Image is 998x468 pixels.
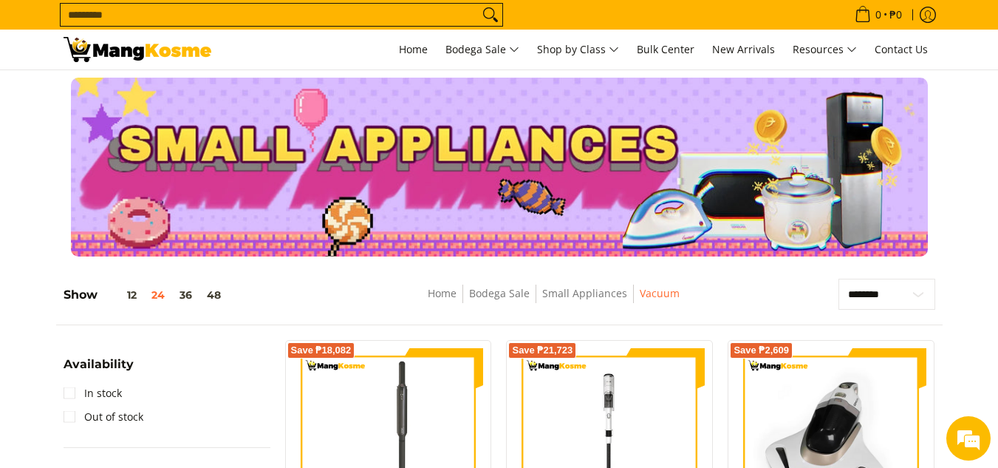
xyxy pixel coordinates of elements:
[640,285,680,303] span: Vacuum
[537,41,619,59] span: Shop by Class
[867,30,935,69] a: Contact Us
[64,288,228,302] h5: Show
[328,285,780,318] nav: Breadcrumbs
[793,41,857,59] span: Resources
[479,4,502,26] button: Search
[64,359,134,381] summary: Open
[785,30,864,69] a: Resources
[873,10,883,20] span: 0
[629,30,702,69] a: Bulk Center
[705,30,782,69] a: New Arrivals
[712,42,775,56] span: New Arrivals
[392,30,435,69] a: Home
[199,289,228,301] button: 48
[77,83,248,102] div: Chat with us now
[512,346,573,355] span: Save ₱21,723
[428,286,457,300] a: Home
[226,30,935,69] nav: Main Menu
[64,405,143,429] a: Out of stock
[875,42,928,56] span: Contact Us
[530,30,626,69] a: Shop by Class
[291,346,352,355] span: Save ₱18,082
[399,42,428,56] span: Home
[542,286,627,300] a: Small Appliances
[64,381,122,405] a: In stock
[445,41,519,59] span: Bodega Sale
[887,10,904,20] span: ₱0
[86,140,204,289] span: We're online!
[144,289,172,301] button: 24
[98,289,144,301] button: 12
[242,7,278,43] div: Minimize live chat window
[850,7,906,23] span: •
[438,30,527,69] a: Bodega Sale
[637,42,694,56] span: Bulk Center
[64,37,211,62] img: Small Appliances l Mang Kosme: Home Appliances Warehouse Sale Vacuum
[172,289,199,301] button: 36
[469,286,530,300] a: Bodega Sale
[734,346,789,355] span: Save ₱2,609
[7,311,281,363] textarea: Type your message and hit 'Enter'
[64,359,134,370] span: Availability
